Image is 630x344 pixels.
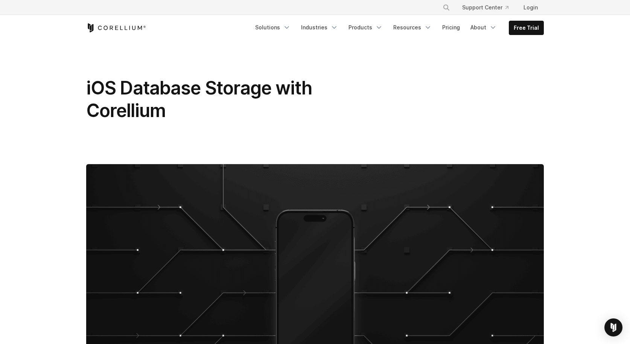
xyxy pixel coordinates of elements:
[251,21,295,34] a: Solutions
[389,21,436,34] a: Resources
[517,1,544,14] a: Login
[86,77,312,122] span: iOS Database Storage with Corellium
[509,21,543,35] a: Free Trial
[251,21,544,35] div: Navigation Menu
[86,23,146,32] a: Corellium Home
[297,21,342,34] a: Industries
[456,1,514,14] a: Support Center
[438,21,464,34] a: Pricing
[434,1,544,14] div: Navigation Menu
[440,1,453,14] button: Search
[466,21,501,34] a: About
[604,318,622,336] div: Open Intercom Messenger
[344,21,387,34] a: Products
